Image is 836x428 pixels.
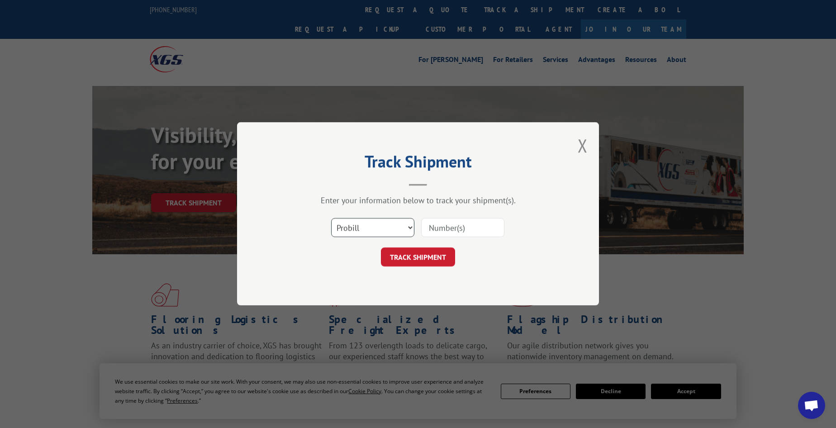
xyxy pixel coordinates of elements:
[578,133,588,157] button: Close modal
[282,195,554,206] div: Enter your information below to track your shipment(s).
[798,392,825,419] div: Open chat
[421,219,504,238] input: Number(s)
[282,155,554,172] h2: Track Shipment
[381,248,455,267] button: TRACK SHIPMENT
